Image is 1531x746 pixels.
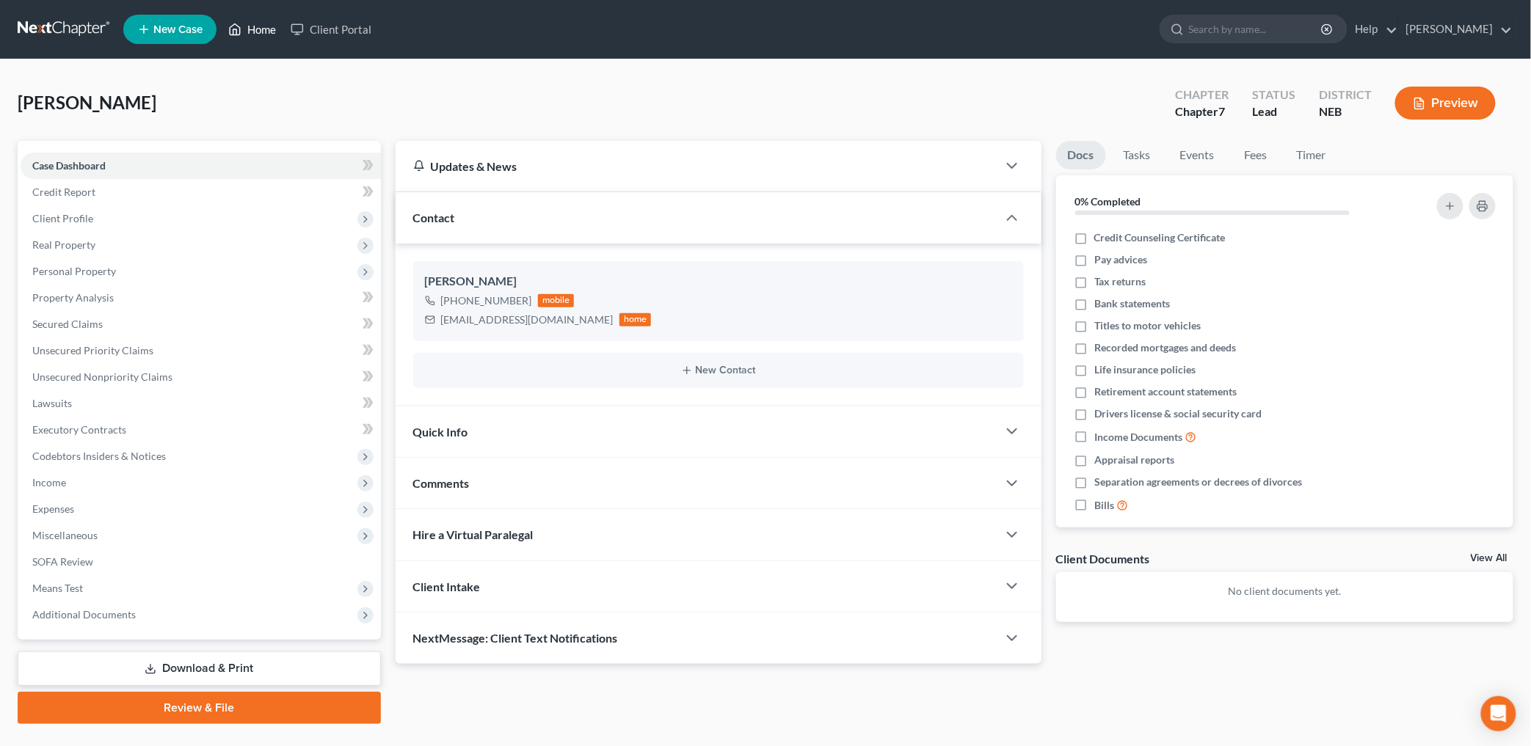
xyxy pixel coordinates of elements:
[1395,87,1496,120] button: Preview
[32,476,66,489] span: Income
[1168,141,1226,169] a: Events
[1189,15,1323,43] input: Search by name...
[32,582,83,594] span: Means Test
[1481,696,1516,731] div: Open Intercom Messenger
[1471,553,1508,563] a: View All
[413,425,468,439] span: Quick Info
[1348,16,1397,43] a: Help
[18,92,156,113] span: [PERSON_NAME]
[32,159,106,172] span: Case Dashboard
[1094,274,1146,289] span: Tax returns
[1175,87,1229,103] div: Chapter
[1218,104,1225,118] span: 7
[441,312,614,327] div: [EMAIL_ADDRESS][DOMAIN_NAME]
[32,318,103,330] span: Secured Claims
[1094,252,1147,267] span: Pay advices
[1175,103,1229,120] div: Chapter
[619,313,652,326] div: home
[1399,16,1513,43] a: [PERSON_NAME]
[32,238,95,251] span: Real Property
[538,294,575,307] div: mobile
[21,179,381,205] a: Credit Report
[283,16,379,43] a: Client Portal
[1094,453,1174,467] span: Appraisal reports
[32,370,172,383] span: Unsecured Nonpriority Claims
[1094,475,1302,489] span: Separation agreements or decrees of divorces
[413,579,481,593] span: Client Intake
[1252,103,1295,120] div: Lead
[1319,87,1372,103] div: District
[1056,141,1106,169] a: Docs
[1094,406,1262,421] span: Drivers license & social security card
[221,16,283,43] a: Home
[153,24,203,35] span: New Case
[1094,362,1196,377] span: Life insurance policies
[32,186,95,198] span: Credit Report
[1094,230,1226,245] span: Credit Counseling Certificate
[32,397,72,409] span: Lawsuits
[413,158,980,174] div: Updates & News
[413,211,455,224] span: Contact
[18,692,381,724] a: Review & File
[425,365,1012,376] button: New Contact
[1252,87,1295,103] div: Status
[441,293,532,308] div: [PHONE_NUMBER]
[32,555,93,568] span: SOFA Review
[21,337,381,364] a: Unsecured Priority Claims
[413,476,470,490] span: Comments
[1056,551,1150,566] div: Client Documents
[425,273,1012,290] div: [PERSON_NAME]
[21,549,381,575] a: SOFA Review
[21,153,381,179] a: Case Dashboard
[1075,195,1141,208] strong: 0% Completed
[32,502,74,515] span: Expenses
[1094,430,1182,445] span: Income Documents
[1094,296,1170,311] span: Bank statements
[32,450,166,462] span: Codebtors Insiders & Notices
[1285,141,1338,169] a: Timer
[32,529,98,541] span: Miscellaneous
[21,285,381,311] a: Property Analysis
[1094,318,1201,333] span: Titles to motor vehicles
[1094,340,1236,355] span: Recorded mortgages and deeds
[21,364,381,390] a: Unsecured Nonpriority Claims
[32,212,93,224] span: Client Profile
[21,417,381,443] a: Executory Contracts
[1094,384,1237,399] span: Retirement account statements
[21,311,381,337] a: Secured Claims
[32,608,136,621] span: Additional Documents
[32,344,153,356] span: Unsecured Priority Claims
[413,631,618,645] span: NextMessage: Client Text Notifications
[1094,498,1114,513] span: Bills
[1068,584,1502,599] p: No client documents yet.
[1232,141,1279,169] a: Fees
[1112,141,1163,169] a: Tasks
[32,423,126,436] span: Executory Contracts
[32,265,116,277] span: Personal Property
[18,651,381,686] a: Download & Print
[413,527,534,541] span: Hire a Virtual Paralegal
[21,390,381,417] a: Lawsuits
[32,291,114,304] span: Property Analysis
[1319,103,1372,120] div: NEB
